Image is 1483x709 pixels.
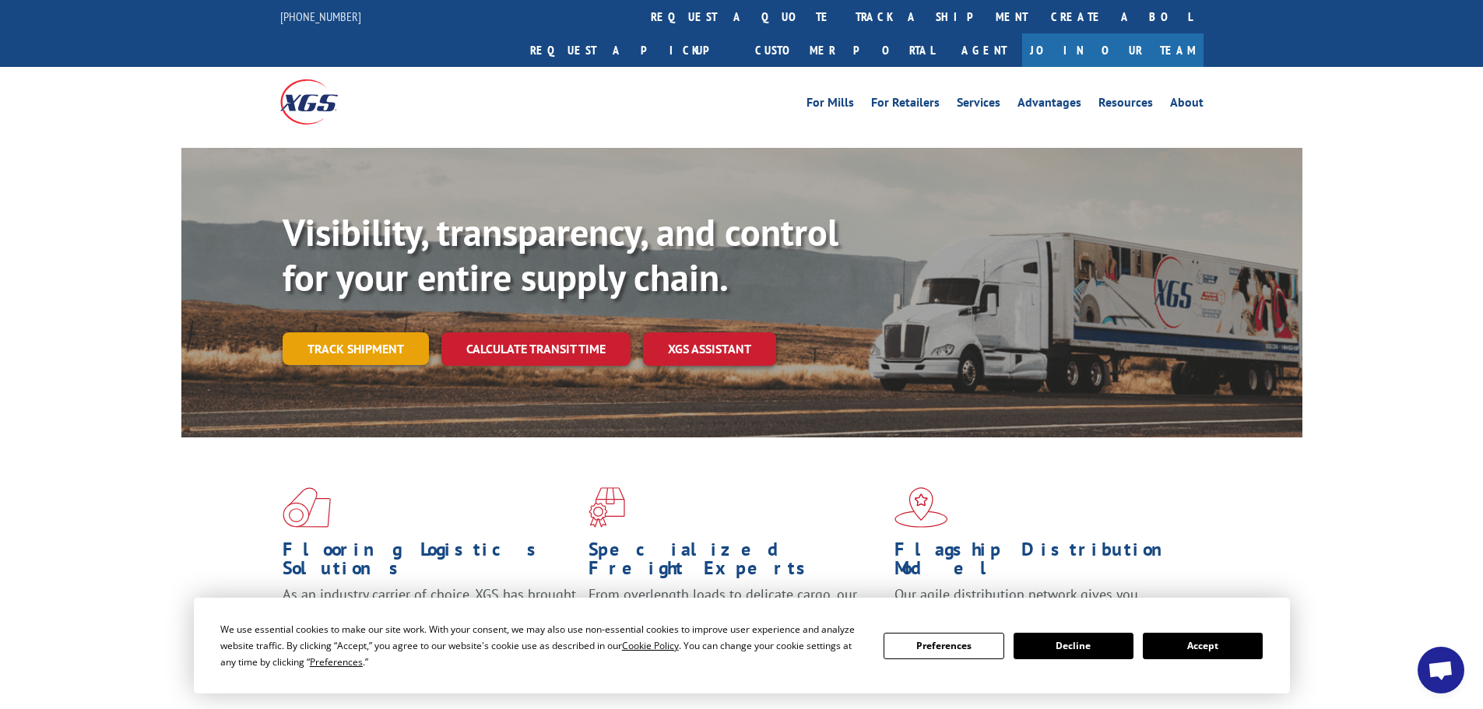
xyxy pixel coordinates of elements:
div: Open chat [1418,647,1464,693]
img: xgs-icon-focused-on-flooring-red [589,487,625,528]
h1: Specialized Freight Experts [589,540,883,585]
div: Cookie Consent Prompt [194,598,1290,693]
span: Preferences [310,655,363,669]
p: From overlength loads to delicate cargo, our experienced staff knows the best way to move your fr... [589,585,883,655]
a: Agent [946,33,1022,67]
img: xgs-icon-total-supply-chain-intelligence-red [283,487,331,528]
b: Visibility, transparency, and control for your entire supply chain. [283,208,838,301]
a: [PHONE_NUMBER] [280,9,361,24]
button: Preferences [884,633,1003,659]
button: Decline [1014,633,1133,659]
a: Calculate transit time [441,332,631,366]
a: Track shipment [283,332,429,365]
h1: Flagship Distribution Model [894,540,1189,585]
span: Cookie Policy [622,639,679,652]
span: As an industry carrier of choice, XGS has brought innovation and dedication to flooring logistics... [283,585,576,641]
a: XGS ASSISTANT [643,332,776,366]
a: For Mills [807,97,854,114]
span: Our agile distribution network gives you nationwide inventory management on demand. [894,585,1181,622]
button: Accept [1143,633,1263,659]
a: For Retailers [871,97,940,114]
a: Request a pickup [518,33,743,67]
h1: Flooring Logistics Solutions [283,540,577,585]
a: Join Our Team [1022,33,1204,67]
a: Resources [1098,97,1153,114]
a: Customer Portal [743,33,946,67]
a: About [1170,97,1204,114]
a: Services [957,97,1000,114]
div: We use essential cookies to make our site work. With your consent, we may also use non-essential ... [220,621,865,670]
img: xgs-icon-flagship-distribution-model-red [894,487,948,528]
a: Advantages [1017,97,1081,114]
